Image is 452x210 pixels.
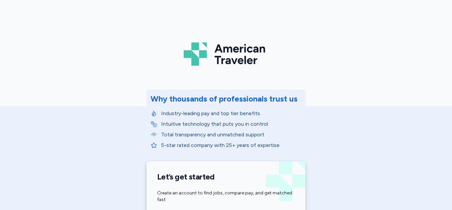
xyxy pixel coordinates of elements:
[184,40,268,68] img: Logo
[161,131,301,139] p: Total transparency and unmatched support
[157,172,295,182] h1: Let’s get started
[161,109,301,117] p: Industry-leading pay and top tier benefits
[151,94,297,104] div: Why thousands of professionals trust us
[157,190,295,203] div: Create an account to find jobs, compare pay, and get matched fast
[161,141,301,149] p: 5-star rated company with 25+ years of expertise
[161,120,301,128] p: Intuitive technology that puts you in control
